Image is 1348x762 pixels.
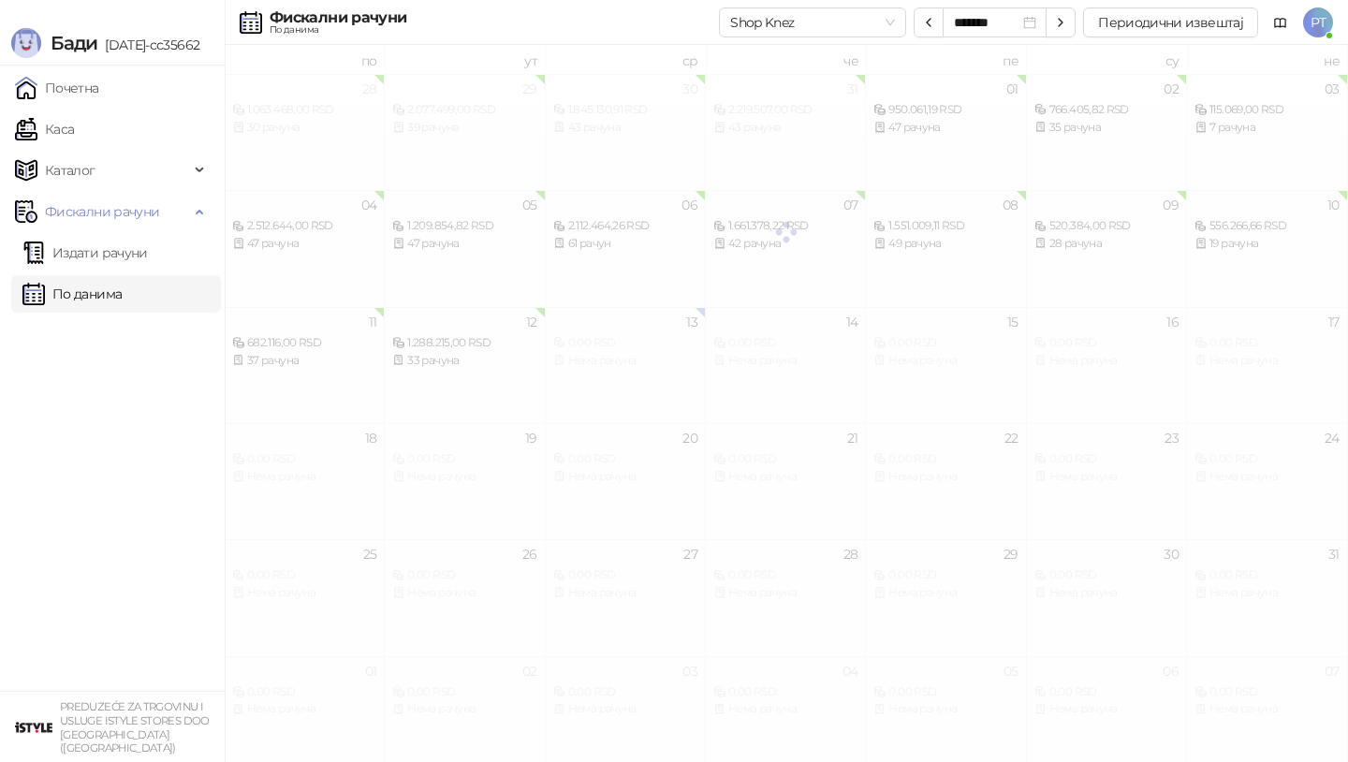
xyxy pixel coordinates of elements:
button: Периодични извештај [1083,7,1258,37]
a: Почетна [15,69,99,107]
a: По данима [22,275,122,313]
a: Каса [15,110,74,148]
span: Фискални рачуни [45,193,159,230]
span: Shop Knez [730,8,895,37]
small: PREDUZEĆE ZA TRGOVINU I USLUGE ISTYLE STORES DOO [GEOGRAPHIC_DATA] ([GEOGRAPHIC_DATA]) [60,700,210,755]
span: Каталог [45,152,95,189]
div: Фискални рачуни [270,10,406,25]
div: По данима [270,25,406,35]
span: PT [1303,7,1333,37]
img: Logo [11,28,41,58]
a: Документација [1266,7,1296,37]
img: 64x64-companyLogo-77b92cf4-9946-4f36-9751-bf7bb5fd2c7d.png [15,709,52,746]
span: [DATE]-cc35662 [97,37,199,53]
a: Издати рачуни [22,234,148,271]
span: Бади [51,32,97,54]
